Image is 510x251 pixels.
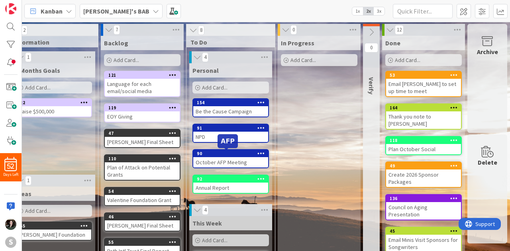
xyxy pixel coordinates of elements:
div: 49 [390,163,461,169]
span: Personal [192,66,219,74]
span: Verify [367,77,375,94]
span: Information [14,38,88,46]
span: 52 [7,163,14,169]
span: Add Card... [202,84,228,91]
span: 4 [202,53,208,62]
div: Email [PERSON_NAME] to set up time to meet [386,79,461,96]
span: In Progress [281,39,314,47]
div: [PERSON_NAME] Foundation [16,230,91,240]
div: Be the Cause Campaign [193,106,268,117]
img: AB [5,219,16,230]
span: 2x [363,7,374,15]
div: 47 [108,130,180,136]
div: 119 [108,105,180,111]
div: 54Valentine Foundation Grant [105,188,180,205]
div: Annual Report [193,183,268,193]
span: 12 [395,25,404,35]
span: Add Card... [290,56,316,64]
div: 54 [105,188,180,195]
b: [PERSON_NAME]'s BAB [83,7,149,15]
div: 110 [105,155,180,162]
div: 91 [193,125,268,132]
div: Archive [477,47,498,56]
div: 47 [105,130,180,137]
div: 164Thank you note to [PERSON_NAME] [386,104,461,129]
div: 65[PERSON_NAME] Foundation [16,222,91,240]
div: 164 [390,105,461,111]
div: October AFP Meeting [193,157,268,167]
div: 65 [20,223,91,229]
div: 55 [105,239,180,246]
div: 45 [386,228,461,235]
div: 46 [108,214,180,220]
div: 65 [16,222,91,230]
span: 4 [202,205,208,215]
div: Create 2026 Sponsor Packages [386,169,461,187]
div: 110Plan of Attack on Potential Grants [105,155,180,180]
span: 1 [25,176,31,185]
div: 22 [16,99,91,106]
h5: AFP [221,137,235,145]
div: 92Annual Report [193,175,268,193]
span: To Do [190,38,265,46]
span: Ideas [16,190,31,198]
div: 49Create 2026 Sponsor Packages [386,162,461,187]
div: 121 [108,72,180,78]
span: 1 [25,53,31,62]
div: 49 [386,162,461,169]
div: Plan of Attack on Potential Grants [105,162,180,180]
span: Add Card... [114,56,139,64]
div: 54 [108,189,180,194]
span: 1x [352,7,363,15]
div: [PERSON_NAME] Final Sheet [105,137,180,147]
div: 90 [197,151,268,156]
div: 136 [390,196,461,201]
span: 0 [290,25,297,35]
img: Visit kanbanzone.com [5,3,16,14]
div: 110 [108,156,180,161]
div: Language for each email/social media [105,79,180,96]
span: 3 Months Goals [16,66,60,74]
div: 45 [390,228,461,234]
div: 53 [386,72,461,79]
div: Raise $500,000 [16,106,91,117]
div: Plan October Social [386,144,461,154]
div: 47[PERSON_NAME] Final Sheet [105,130,180,147]
div: 92 [197,176,268,182]
span: Add Card... [25,84,51,91]
div: 53Email [PERSON_NAME] to set up time to meet [386,72,461,96]
span: Backlog [104,39,128,47]
span: 3x [374,7,384,15]
div: S [5,237,16,248]
div: 118Plan October Social [386,137,461,154]
div: 92 [193,175,268,183]
span: 2 [21,25,27,35]
span: 8 [198,25,204,35]
div: 46[PERSON_NAME] Final Sheet [105,213,180,231]
div: 91 [197,125,268,131]
input: Quick Filter... [393,4,453,18]
span: This Week [192,219,222,227]
div: 154Be the Cause Campaign [193,99,268,117]
div: 164 [386,104,461,111]
div: 22Raise $500,000 [16,99,91,117]
div: 136 [386,195,461,202]
div: 118 [386,137,461,144]
span: Add Card... [202,237,228,244]
div: [PERSON_NAME] Final Sheet [105,220,180,231]
div: 53 [390,72,461,78]
span: Add Card... [395,56,420,64]
span: 7 [114,25,120,35]
div: 91NPD [193,125,268,142]
span: 0 [365,43,378,53]
div: 154 [193,99,268,106]
div: 46 [105,213,180,220]
div: 121Language for each email/social media [105,72,180,96]
div: 55 [108,239,180,245]
span: Kanban [41,6,63,16]
div: Delete [478,158,497,167]
span: Done [385,39,400,47]
div: EOY Giving [105,111,180,122]
div: NPD [193,132,268,142]
div: 119 [105,104,180,111]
